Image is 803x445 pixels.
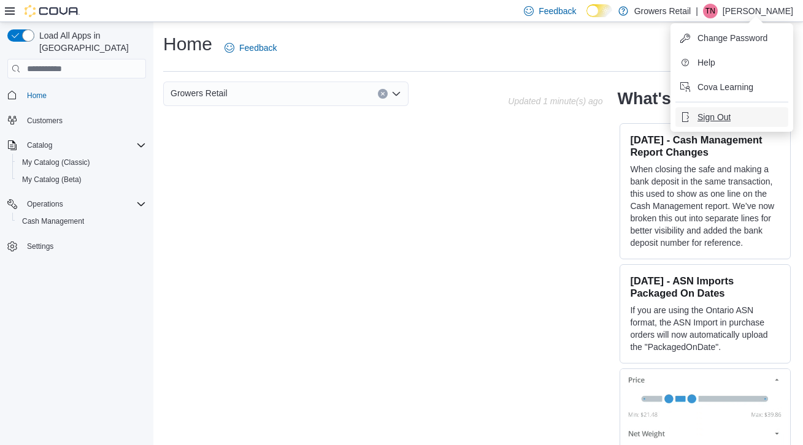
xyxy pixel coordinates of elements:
span: My Catalog (Beta) [17,172,146,187]
h3: [DATE] - ASN Imports Packaged On Dates [630,275,780,299]
span: Feedback [539,5,576,17]
a: My Catalog (Beta) [17,172,86,187]
span: Operations [22,197,146,211]
span: Cova Learning [697,81,753,93]
p: [PERSON_NAME] [723,4,793,18]
h2: What's new [617,89,707,108]
span: Growers Retail [171,86,228,101]
button: My Catalog (Classic) [12,154,151,171]
a: My Catalog (Classic) [17,155,95,170]
button: Open list of options [391,89,401,99]
span: My Catalog (Beta) [22,175,82,184]
a: Customers [22,113,67,128]
span: Catalog [27,140,52,150]
span: Dark Mode [586,17,587,18]
span: Settings [22,238,146,254]
span: Home [22,87,146,102]
a: Home [22,88,52,103]
a: Settings [22,239,58,254]
span: Catalog [22,138,146,153]
span: Change Password [697,32,767,44]
span: Cash Management [22,216,84,226]
button: Change Password [675,28,788,48]
span: Settings [27,242,53,251]
span: Feedback [239,42,277,54]
img: Cova [25,5,80,17]
span: Cash Management [17,214,146,229]
a: Cash Management [17,214,89,229]
h3: [DATE] - Cash Management Report Changes [630,134,780,158]
button: Operations [22,197,68,211]
nav: Complex example [7,81,146,287]
span: Customers [27,116,63,126]
span: Home [27,91,47,101]
button: Customers [2,112,151,129]
p: | [696,4,698,18]
button: Operations [2,196,151,213]
h1: Home [163,32,212,56]
button: Help [675,53,788,72]
span: My Catalog (Classic) [17,155,146,170]
span: Operations [27,199,63,209]
button: Cash Management [12,213,151,230]
button: Settings [2,237,151,255]
span: Sign Out [697,111,731,123]
p: If you are using the Ontario ASN format, the ASN Import in purchase orders will now automatically... [630,304,780,353]
a: Feedback [220,36,282,60]
p: When closing the safe and making a bank deposit in the same transaction, this used to show as one... [630,163,780,249]
span: TN [705,4,715,18]
span: Customers [22,113,146,128]
button: Catalog [22,138,57,153]
p: Growers Retail [634,4,691,18]
input: Dark Mode [586,4,612,17]
p: Updated 1 minute(s) ago [508,96,602,106]
button: Cova Learning [675,77,788,97]
button: My Catalog (Beta) [12,171,151,188]
button: Clear input [378,89,388,99]
span: Load All Apps in [GEOGRAPHIC_DATA] [34,29,146,54]
span: My Catalog (Classic) [22,158,90,167]
span: Help [697,56,715,69]
div: Taylor North [703,4,718,18]
button: Catalog [2,137,151,154]
button: Home [2,86,151,104]
button: Sign Out [675,107,788,127]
